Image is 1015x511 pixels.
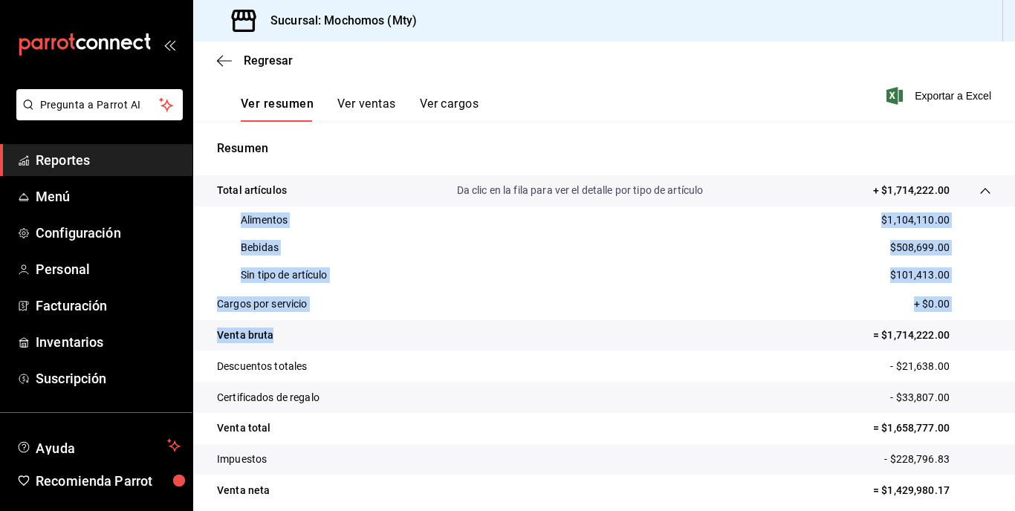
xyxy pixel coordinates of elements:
p: Venta neta [217,483,270,498]
p: Impuestos [217,452,267,467]
p: Cargos por servicio [217,296,308,312]
p: - $33,807.00 [890,390,991,406]
div: navigation tabs [241,97,479,122]
button: Ver cargos [420,97,479,122]
p: Total artículos [217,183,287,198]
button: Pregunta a Parrot AI [16,89,183,120]
p: Descuentos totales [217,359,307,374]
span: Facturación [36,296,181,316]
button: Exportar a Excel [889,87,991,105]
p: Da clic en la fila para ver el detalle por tipo de artículo [457,183,704,198]
button: Ver ventas [337,97,396,122]
span: Ayuda [36,437,161,455]
p: Venta total [217,420,270,436]
button: Regresar [217,53,293,68]
span: Personal [36,259,181,279]
p: $508,699.00 [890,240,950,255]
p: = $1,429,980.17 [873,483,991,498]
span: Recomienda Parrot [36,471,181,491]
p: Certificados de regalo [217,390,320,406]
span: Pregunta a Parrot AI [40,97,160,113]
p: Alimentos [241,212,288,228]
span: Suscripción [36,368,181,388]
button: Ver resumen [241,97,314,122]
p: Venta bruta [217,328,273,343]
p: Bebidas [241,240,279,255]
p: + $1,714,222.00 [873,183,950,198]
p: Resumen [217,140,991,157]
span: Reportes [36,150,181,170]
h3: Sucursal: Mochomos (Mty) [259,12,417,30]
p: + $0.00 [914,296,991,312]
span: Inventarios [36,332,181,352]
p: $101,413.00 [890,267,950,283]
p: = $1,714,222.00 [873,328,991,343]
p: - $228,796.83 [884,452,991,467]
span: Menú [36,186,181,206]
a: Pregunta a Parrot AI [10,108,183,123]
p: - $21,638.00 [890,359,991,374]
button: open_drawer_menu [163,39,175,51]
p: = $1,658,777.00 [873,420,991,436]
p: Sin tipo de artículo [241,267,328,283]
span: Regresar [244,53,293,68]
p: $1,104,110.00 [881,212,950,228]
span: Configuración [36,223,181,243]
